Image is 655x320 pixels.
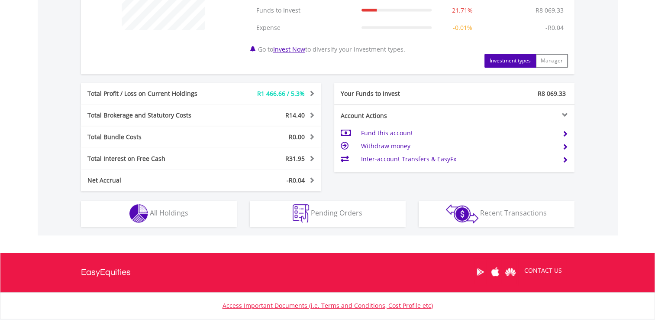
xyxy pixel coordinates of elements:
[503,258,518,285] a: Huawei
[81,253,131,292] a: EasyEquities
[488,258,503,285] a: Apple
[273,45,305,53] a: Invest Now
[81,154,221,163] div: Total Interest on Free Cash
[250,201,406,227] button: Pending Orders
[252,19,357,36] td: Expense
[81,89,221,98] div: Total Profit / Loss on Current Holdings
[473,258,488,285] a: Google Play
[361,140,555,153] td: Withdraw money
[334,89,455,98] div: Your Funds to Invest
[361,153,555,166] td: Inter-account Transfers & EasyFx
[361,127,555,140] td: Fund this account
[436,2,489,19] td: 21.71%
[446,204,478,223] img: transactions-zar-wht.png
[81,133,221,141] div: Total Bundle Costs
[293,204,309,223] img: pending_instructions-wht.png
[480,208,547,218] span: Recent Transactions
[285,111,305,119] span: R14.40
[289,133,305,141] span: R0.00
[311,208,362,218] span: Pending Orders
[257,89,305,98] span: R1 466.66 / 5.3%
[285,154,305,163] span: R31.95
[287,176,305,184] span: -R0.04
[334,111,455,120] div: Account Actions
[484,54,536,68] button: Investment types
[81,111,221,120] div: Total Brokerage and Statutory Costs
[81,201,237,227] button: All Holdings
[518,258,568,283] a: CONTACT US
[536,54,568,68] button: Manager
[150,208,188,218] span: All Holdings
[436,19,489,36] td: -0.01%
[129,204,148,223] img: holdings-wht.png
[223,301,433,310] a: Access Important Documents (i.e. Terms and Conditions, Cost Profile etc)
[531,2,568,19] td: R8 069.33
[541,19,568,36] td: -R0.04
[419,201,574,227] button: Recent Transactions
[81,176,221,185] div: Net Accrual
[252,2,357,19] td: Funds to Invest
[538,89,566,98] span: R8 069.33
